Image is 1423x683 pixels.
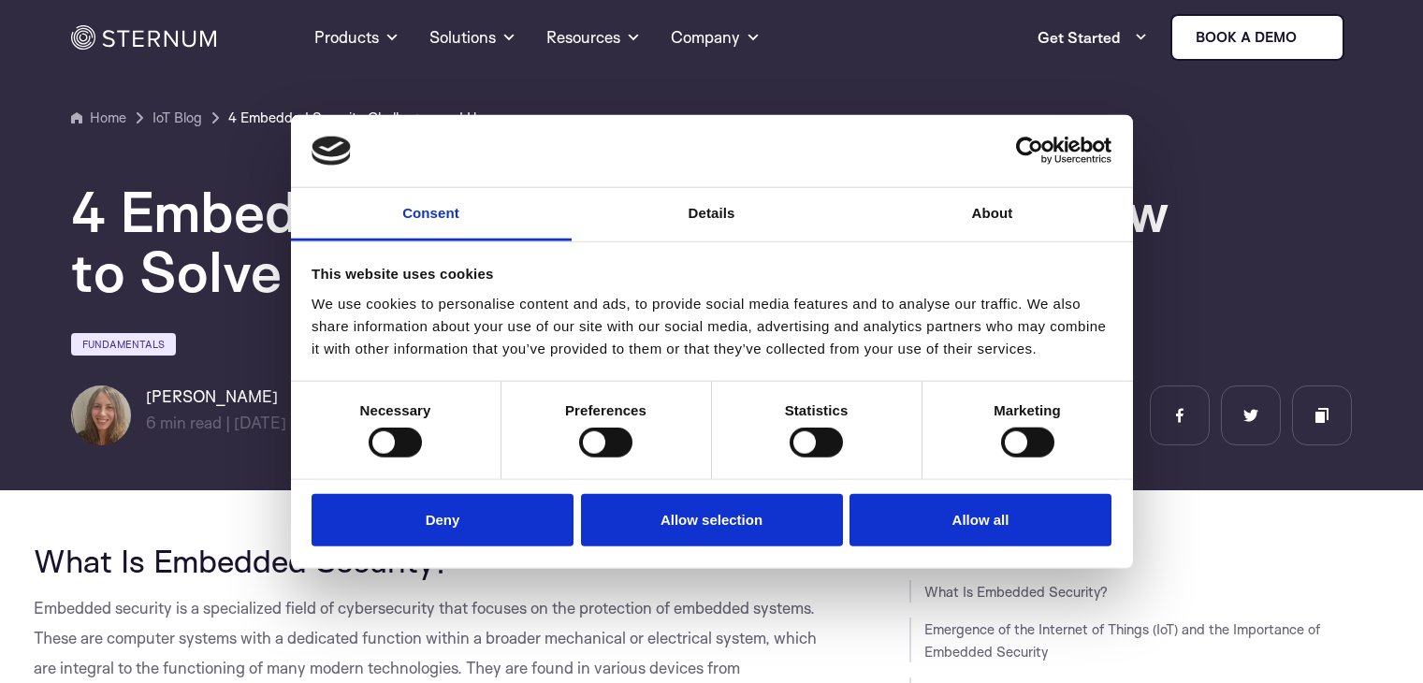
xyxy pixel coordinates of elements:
[581,493,843,546] button: Allow selection
[152,107,202,129] a: IoT Blog
[994,402,1061,418] strong: Marketing
[1038,19,1148,56] a: Get Started
[924,583,1108,601] a: What Is Embedded Security?
[71,182,1194,301] h1: 4 Embedded Security Challenges and How to Solve Them
[1170,14,1344,61] a: Book a demo
[312,493,574,546] button: Deny
[909,543,1390,558] h3: JUMP TO SECTION
[34,541,450,580] span: What Is Embedded Security?
[312,293,1111,360] div: We use cookies to personalise content and ads, to provide social media features and to analyse ou...
[849,493,1111,546] button: Allow all
[234,413,286,432] span: [DATE]
[314,4,399,71] a: Products
[71,333,176,356] a: Fundamentals
[228,107,509,129] a: 4 Embedded Security Challenges and How to Solve Them
[546,4,641,71] a: Resources
[312,136,351,166] img: logo
[671,4,761,71] a: Company
[71,385,131,445] img: Hadas Spektor
[146,413,156,432] span: 6
[924,620,1320,661] a: Emergence of the Internet of Things (IoT) and the Importance of Embedded Security
[312,263,1111,285] div: This website uses cookies
[291,188,572,241] a: Consent
[146,385,286,408] h6: [PERSON_NAME]
[71,107,126,129] a: Home
[572,188,852,241] a: Details
[146,413,230,432] span: min read |
[429,4,516,71] a: Solutions
[948,137,1111,165] a: Usercentrics Cookiebot - opens in a new window
[565,402,646,418] strong: Preferences
[785,402,849,418] strong: Statistics
[1304,30,1319,45] img: sternum iot
[852,188,1133,241] a: About
[360,402,431,418] strong: Necessary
